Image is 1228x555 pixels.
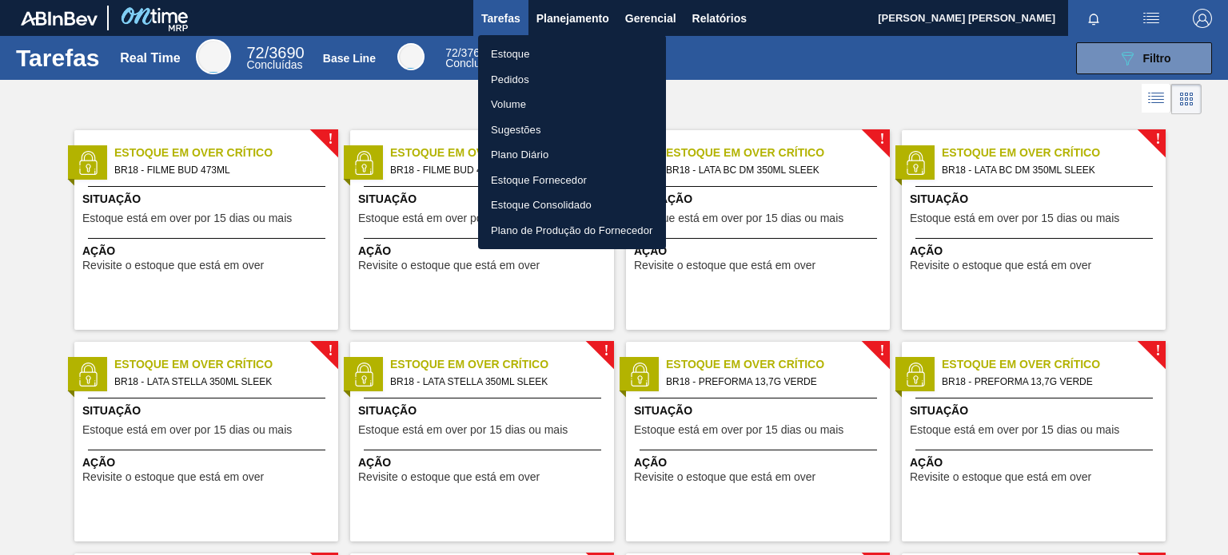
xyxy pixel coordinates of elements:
[478,192,666,218] a: Estoque Consolidado
[478,67,666,93] a: Pedidos
[478,218,666,244] a: Plano de Produção do Fornecedor
[478,142,666,168] a: Plano Diário
[478,42,666,67] a: Estoque
[478,92,666,117] a: Volume
[478,117,666,143] a: Sugestões
[478,168,666,193] a: Estoque Fornecedor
